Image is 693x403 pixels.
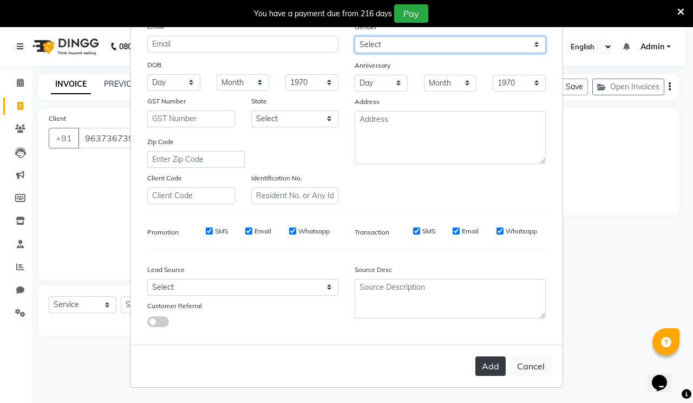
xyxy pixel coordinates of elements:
[510,356,552,376] button: Cancel
[147,265,185,275] label: Lead Source
[147,110,235,127] input: GST Number
[394,4,428,23] button: Pay
[147,36,338,53] input: Email
[355,227,389,237] label: Transaction
[147,227,179,237] label: Promotion
[422,226,435,236] label: SMS
[147,173,182,183] label: Client Code
[147,151,245,168] input: Enter Zip Code
[147,137,174,147] label: Zip Code
[251,96,267,106] label: State
[648,360,682,392] iframe: chat widget
[475,356,506,376] button: Add
[147,60,161,70] label: DOB
[251,187,339,204] input: Resident No. or Any Id
[355,265,392,275] label: Source Desc
[355,61,390,70] label: Anniversary
[254,8,392,19] div: You have a payment due from 216 days
[462,226,479,236] label: Email
[147,187,235,204] input: Client Code
[506,226,537,236] label: Whatsapp
[147,301,202,311] label: Customer Referral
[147,96,186,106] label: GST Number
[254,226,271,236] label: Email
[298,226,330,236] label: Whatsapp
[215,226,228,236] label: SMS
[355,97,380,107] label: Address
[251,173,302,183] label: Identification No.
